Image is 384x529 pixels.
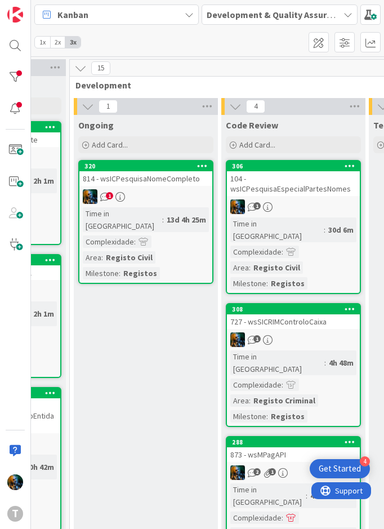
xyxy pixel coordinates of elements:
span: Add Card... [239,140,275,150]
div: 306 [232,162,360,170]
div: Time in [GEOGRAPHIC_DATA] [230,217,324,242]
span: 2x [50,37,65,48]
div: 288 [232,438,360,446]
div: Registo Civil [103,251,155,264]
img: JC [230,199,245,214]
span: 1x [35,37,50,48]
div: 4h 48m [326,357,356,369]
div: Complexidade [83,235,134,248]
span: : [266,277,268,290]
div: 30d 6m [325,224,356,236]
a: 320814 - wsICPesquisaNomeCompletoJCTime in [GEOGRAPHIC_DATA]:13d 4h 25mComplexidade:Area:Registo ... [78,160,213,284]
div: 288 [227,437,360,447]
span: 1 [253,335,261,343]
div: 320 [79,161,212,171]
div: 308 [227,304,360,314]
img: JC [230,332,245,347]
span: Ongoing [78,119,114,131]
span: : [266,410,268,423]
img: JC [83,189,97,204]
div: Milestone [230,277,266,290]
span: : [134,235,136,248]
div: JC [79,189,212,204]
div: 814 - wsICPesquisaNomeCompleto [79,171,212,186]
div: JC [227,465,360,480]
span: 2 [253,468,261,475]
div: 308 [232,305,360,313]
span: : [162,214,164,226]
div: Milestone [230,410,266,423]
b: Development & Quality Assurance [207,9,346,20]
div: Registos [268,277,307,290]
span: 15 [91,61,110,75]
span: 1 [269,468,276,475]
img: JC [230,465,245,480]
div: 308727 - wsSICRIMControloCaixa [227,304,360,329]
div: 6d 2h 1m [20,175,57,187]
span: 4 [246,100,265,113]
div: Area [230,261,249,274]
span: 1 [253,202,261,210]
div: Area [230,394,249,407]
div: 306104 - wsICPesquisaEspecialPartesNomes [227,161,360,196]
span: : [101,251,103,264]
span: : [282,512,283,524]
div: Complexidade [230,512,282,524]
div: Get Started [319,463,361,474]
a: 308727 - wsSICRIMControloCaixaJCTime in [GEOGRAPHIC_DATA]:4h 48mComplexidade:Area:Registo Crimina... [226,303,361,427]
div: JC [227,332,360,347]
span: Kanban [57,8,88,21]
span: : [119,267,120,279]
span: 1 [106,192,113,199]
div: 13d 4h 25m [164,214,209,226]
div: 873 - wsMPagAPI [227,447,360,462]
div: 320 [84,162,212,170]
span: : [324,357,326,369]
div: Time in [GEOGRAPHIC_DATA] [230,350,324,375]
div: JC [227,199,360,214]
div: Milestone [83,267,119,279]
span: : [324,224,325,236]
span: : [249,261,251,274]
span: : [282,246,283,258]
div: 104 - wsICPesquisaEspecialPartesNomes [227,171,360,196]
span: 3x [65,37,81,48]
span: : [249,394,251,407]
div: Area [83,251,101,264]
span: Code Review [226,119,278,131]
div: 727 - wsSICRIMControloCaixa [227,314,360,329]
div: 42d 19h 10m [307,490,356,502]
div: Complexidade [230,379,282,391]
div: 30d 20h 42m [8,461,57,473]
div: Time in [GEOGRAPHIC_DATA] [230,483,306,508]
div: Complexidade [230,246,282,258]
div: Open Get Started checklist, remaining modules: 4 [310,459,370,478]
span: Support [24,2,51,15]
div: 6d 2h 1m [20,308,57,320]
span: Add Card... [92,140,128,150]
img: Visit kanbanzone.com [7,7,23,23]
div: T [7,506,23,522]
div: Registos [120,267,160,279]
div: Registos [268,410,307,423]
span: : [306,490,307,502]
div: 320814 - wsICPesquisaNomeCompleto [79,161,212,186]
a: 306104 - wsICPesquisaEspecialPartesNomesJCTime in [GEOGRAPHIC_DATA]:30d 6mComplexidade:Area:Regis... [226,160,361,294]
div: 306 [227,161,360,171]
img: JC [7,474,23,490]
div: Time in [GEOGRAPHIC_DATA] [83,207,162,232]
span: : [282,379,283,391]
div: Registo Civil [251,261,303,274]
div: 288873 - wsMPagAPI [227,437,360,462]
div: Registo Criminal [251,394,318,407]
span: 1 [99,100,118,113]
div: 4 [360,456,370,466]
